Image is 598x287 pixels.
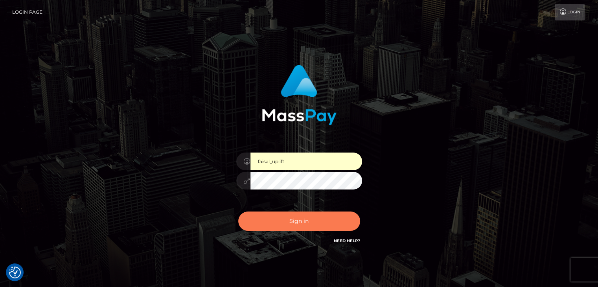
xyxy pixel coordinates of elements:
[555,4,585,20] a: Login
[262,65,337,125] img: MassPay Login
[238,212,360,231] button: Sign in
[334,238,360,243] a: Need Help?
[12,4,42,20] a: Login Page
[9,267,21,278] button: Consent Preferences
[9,267,21,278] img: Revisit consent button
[250,153,362,170] input: Username...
